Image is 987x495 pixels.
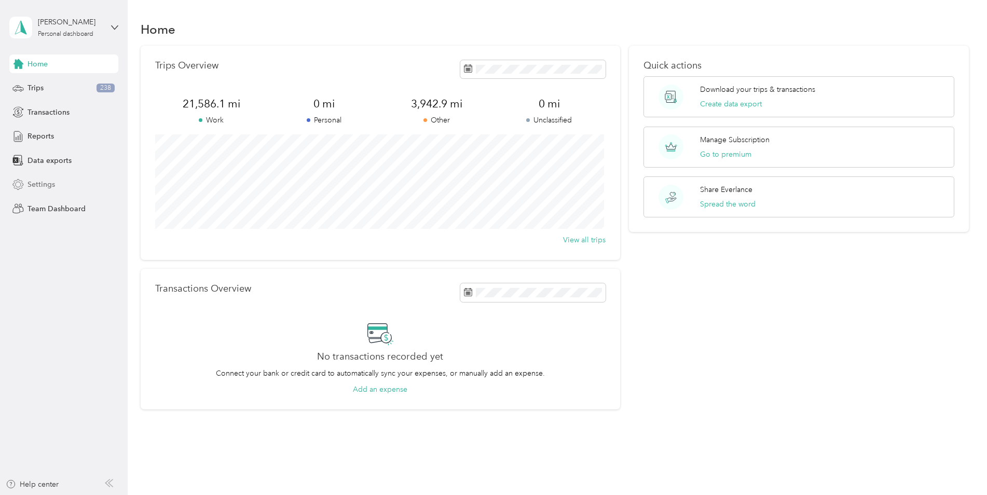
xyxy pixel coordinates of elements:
p: Work [155,115,268,126]
p: Download your trips & transactions [700,84,815,95]
span: Settings [28,179,55,190]
span: Data exports [28,155,72,166]
p: Connect your bank or credit card to automatically sync your expenses, or manually add an expense. [216,368,545,379]
p: Transactions Overview [155,283,251,294]
span: 21,586.1 mi [155,97,268,111]
p: Share Everlance [700,184,752,195]
button: Spread the word [700,199,756,210]
p: Unclassified [493,115,606,126]
p: Trips Overview [155,60,218,71]
h1: Home [141,24,175,35]
div: Personal dashboard [38,31,93,37]
span: Home [28,59,48,70]
span: 3,942.9 mi [380,97,493,111]
span: Transactions [28,107,70,118]
span: Reports [28,131,54,142]
span: 238 [97,84,115,93]
button: Create data export [700,99,762,109]
button: Go to premium [700,149,751,160]
p: Other [380,115,493,126]
span: 0 mi [268,97,380,111]
span: Team Dashboard [28,203,86,214]
button: Add an expense [353,384,407,395]
p: Quick actions [643,60,954,71]
span: 0 mi [493,97,606,111]
p: Manage Subscription [700,134,770,145]
div: [PERSON_NAME] [38,17,103,27]
p: Personal [268,115,380,126]
span: Trips [28,82,44,93]
button: Help center [6,479,59,490]
h2: No transactions recorded yet [317,351,443,362]
button: View all trips [563,235,606,245]
iframe: Everlance-gr Chat Button Frame [929,437,987,495]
